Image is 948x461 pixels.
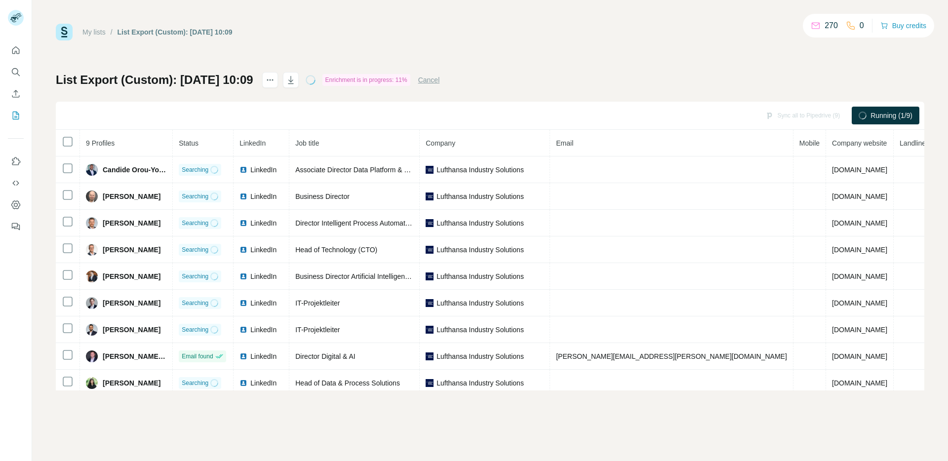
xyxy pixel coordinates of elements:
span: [PERSON_NAME] [103,245,160,255]
span: Director Intelligent Process Automation [295,219,414,227]
span: [DOMAIN_NAME] [832,272,887,280]
button: Search [8,63,24,81]
img: company-logo [426,192,434,200]
span: Searching [182,272,208,281]
img: Avatar [86,350,98,362]
img: company-logo [426,326,434,334]
span: 9 Profiles [86,139,115,147]
img: company-logo [426,299,434,307]
span: Associate Director Data Platform & Technologies [295,166,444,174]
img: Avatar [86,164,98,176]
li: / [111,27,113,37]
span: IT-Projektleiter [295,299,340,307]
span: Company website [832,139,887,147]
span: Mobile [799,139,820,147]
img: LinkedIn logo [239,299,247,307]
span: Head of Data & Process Solutions [295,379,400,387]
span: Company [426,139,455,147]
button: My lists [8,107,24,124]
img: company-logo [426,219,434,227]
span: Lufthansa Industry Solutions [436,165,524,175]
img: LinkedIn logo [239,379,247,387]
span: [DOMAIN_NAME] [832,299,887,307]
span: Lufthansa Industry Solutions [436,351,524,361]
button: actions [262,72,278,88]
span: Status [179,139,198,147]
span: Searching [182,245,208,254]
span: [PERSON_NAME], PhD [103,351,166,361]
span: Searching [182,325,208,334]
span: LinkedIn [250,271,276,281]
span: LinkedIn [250,378,276,388]
span: [PERSON_NAME] [103,218,160,228]
span: LinkedIn [250,218,276,228]
div: Enrichment is in progress: 11% [322,74,410,86]
span: Lufthansa Industry Solutions [436,271,524,281]
a: My lists [82,28,106,36]
img: LinkedIn logo [239,192,247,200]
span: Director Digital & AI [295,352,355,360]
button: Use Surfe on LinkedIn [8,153,24,170]
span: [PERSON_NAME] [103,298,160,308]
span: Running (1/9) [870,111,912,120]
span: Head of Technology (CTO) [295,246,377,254]
span: Lufthansa Industry Solutions [436,378,524,388]
span: Searching [182,219,208,228]
img: company-logo [426,246,434,254]
button: Feedback [8,218,24,235]
span: LinkedIn [250,192,276,201]
span: Lufthansa Industry Solutions [436,298,524,308]
img: Avatar [86,191,98,202]
div: List Export (Custom): [DATE] 10:09 [118,27,233,37]
span: Searching [182,299,208,307]
span: LinkedIn [250,351,276,361]
span: Business Director Artificial Intelligence & Data Analytics [295,272,464,280]
span: Candide Orou-Yorouba [103,165,166,175]
span: Lufthansa Industry Solutions [436,218,524,228]
span: LinkedIn [250,165,276,175]
img: company-logo [426,166,434,174]
button: Buy credits [880,19,926,33]
img: LinkedIn logo [239,219,247,227]
img: company-logo [426,379,434,387]
span: LinkedIn [250,245,276,255]
span: Email found [182,352,213,361]
span: Landline [900,139,926,147]
span: Searching [182,379,208,387]
img: company-logo [426,352,434,360]
span: LinkedIn [239,139,266,147]
img: LinkedIn logo [239,352,247,360]
span: [PERSON_NAME] [103,271,160,281]
p: 270 [825,20,838,32]
img: Avatar [86,217,98,229]
span: Searching [182,165,208,174]
span: LinkedIn [250,325,276,335]
img: Avatar [86,297,98,309]
img: LinkedIn logo [239,326,247,334]
span: [DOMAIN_NAME] [832,192,887,200]
img: Avatar [86,324,98,336]
p: 0 [860,20,864,32]
img: Avatar [86,270,98,282]
span: [PERSON_NAME][EMAIL_ADDRESS][PERSON_NAME][DOMAIN_NAME] [556,352,787,360]
span: [PERSON_NAME] [103,378,160,388]
button: Quick start [8,41,24,59]
span: [DOMAIN_NAME] [832,219,887,227]
span: Lufthansa Industry Solutions [436,192,524,201]
span: Job title [295,139,319,147]
span: [PERSON_NAME] [103,192,160,201]
span: IT-Projektleiter [295,326,340,334]
span: [PERSON_NAME] [103,325,160,335]
span: [DOMAIN_NAME] [832,166,887,174]
img: LinkedIn logo [239,272,247,280]
span: [DOMAIN_NAME] [832,326,887,334]
img: LinkedIn logo [239,166,247,174]
button: Cancel [418,75,440,85]
img: LinkedIn logo [239,246,247,254]
button: Enrich CSV [8,85,24,103]
button: Dashboard [8,196,24,214]
span: Lufthansa Industry Solutions [436,245,524,255]
img: company-logo [426,272,434,280]
span: Email [556,139,573,147]
span: [DOMAIN_NAME] [832,246,887,254]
